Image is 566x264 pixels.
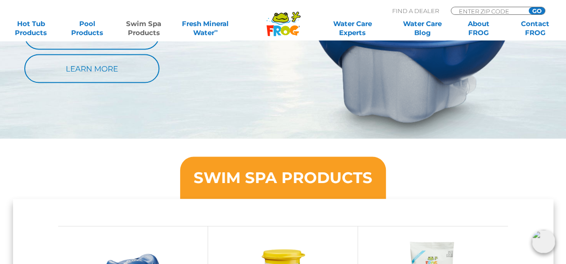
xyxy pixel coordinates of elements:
h3: SWIM SPA PRODUCTS [194,170,372,185]
img: openIcon [532,230,555,253]
a: ContactFROG [513,19,557,37]
sup: ∞ [214,27,218,34]
a: Swim SpaProducts [122,19,165,37]
input: GO [529,7,545,14]
a: PoolProducts [65,19,109,37]
p: Find A Dealer [392,7,439,15]
input: Zip Code Form [458,7,519,15]
a: Water CareExperts [317,19,388,37]
a: Hot TubProducts [9,19,53,37]
a: Fresh MineralWater∞ [178,19,233,37]
a: Water CareBlog [400,19,444,37]
a: AboutFROG [457,19,500,37]
a: Learn More [24,54,159,83]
